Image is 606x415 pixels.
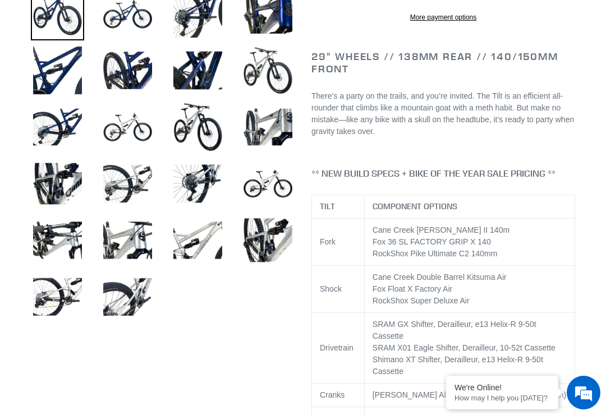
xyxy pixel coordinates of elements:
h4: ** NEW BUILD SPECS + BIKE OF THE YEAR SALE PRICING ** [311,168,575,179]
img: Load image into Gallery viewer, TILT - Complete Bike [171,100,224,154]
td: Shock [312,265,365,312]
img: Load image into Gallery viewer, TILT - Complete Bike [241,100,295,154]
img: Load image into Gallery viewer, TILT - Complete Bike [241,44,295,97]
img: Load image into Gallery viewer, TILT - Complete Bike [101,157,154,210]
img: Load image into Gallery viewer, TILT - Complete Bike [31,44,84,97]
td: [PERSON_NAME] All Mountain Cranks (165mm length) [364,383,575,407]
img: Load image into Gallery viewer, TILT - Complete Bike [171,44,224,97]
td: SRAM GX Shifter, Derailleur, e13 Helix-R 9-50t Cassette SRAM X01 Eagle Shifter, Derailleur, 10-52... [364,312,575,383]
img: Load image into Gallery viewer, TILT - Complete Bike [31,100,84,154]
td: Cane Creek Double Barrel Kitsuma Air Fox Float X Factory Air RockShox Super Deluxe Air [364,265,575,312]
th: COMPONENT OPTIONS [364,195,575,218]
img: Load image into Gallery viewer, TILT - Complete Bike [31,157,84,210]
img: Load image into Gallery viewer, TILT - Complete Bike [101,100,154,154]
img: Load image into Gallery viewer, TILT - Complete Bike [101,44,154,97]
img: Load image into Gallery viewer, TILT - Complete Bike [31,214,84,267]
img: Load image into Gallery viewer, TILT - Complete Bike [171,214,224,267]
td: Cranks [312,383,365,407]
p: There’s a party on the trails, and you’re invited. The Tilt is an efficient all-rounder that clim... [311,90,575,137]
img: Load image into Gallery viewer, TILT - Complete Bike [241,157,295,210]
h2: 29" Wheels // 138mm Rear // 140/150mm Front [311,50,575,75]
img: Load image into Gallery viewer, TILT - Complete Bike [241,214,295,267]
img: Load image into Gallery viewer, TILT - Complete Bike [31,270,84,324]
td: Fork [312,218,365,265]
img: Load image into Gallery viewer, TILT - Complete Bike [171,157,224,210]
td: Cane Creek [PERSON_NAME] II 140m Fox 36 SL FACTORY GRIP X 140 RockShox Pike Ultimate C2 140mm [364,218,575,265]
img: Load image into Gallery viewer, TILT - Complete Bike [101,214,154,267]
div: We're Online! [454,383,550,392]
td: Drivetrain [312,312,365,383]
img: Load image into Gallery viewer, TILT - Complete Bike [101,270,154,324]
p: How may I help you today? [454,394,550,402]
th: TILT [312,195,365,218]
a: More payment options [314,12,572,22]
